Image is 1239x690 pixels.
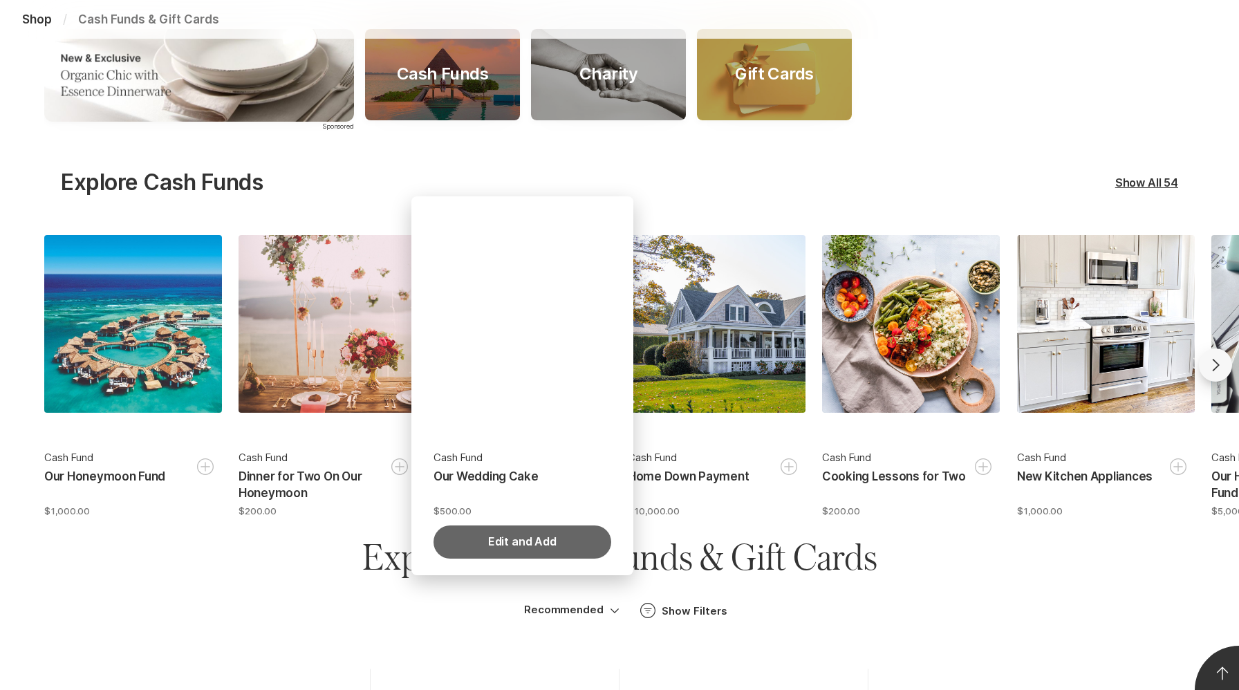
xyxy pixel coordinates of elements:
span: Cash Fund [239,450,288,466]
span: Cash Fund [628,450,677,466]
p: Our Wedding Cake [434,468,539,501]
a: Gift Cards [697,29,852,120]
span: Cash Fund [1017,450,1066,466]
span: Cash Fund [434,450,483,466]
span: $500.00 [434,504,472,516]
span: $200.00 [822,504,860,516]
a: Charity [531,29,686,120]
span: Option select [606,602,623,619]
span: $1,000.00 [1017,504,1063,516]
span: Cash Fund [44,450,93,466]
span: $200.00 [239,504,277,516]
div: Charity [563,65,654,85]
p: New Kitchen Appliances [1017,468,1153,501]
span: $1,000.00 [44,504,90,516]
div: Gift Cards [718,65,830,85]
span: Go forward [1207,357,1224,373]
div: Cash Funds [380,65,505,85]
span: Shop [22,12,52,26]
p: Our Honeymoon Fund [44,468,165,501]
span: $10,000.00 [628,504,680,516]
img: caa7a593-9afc-5282-b6a0-00e04f60ab0b [44,29,354,122]
span: Cash Fund [822,450,871,466]
p: Home Down Payment [628,468,749,501]
button: Go forward [1199,348,1232,382]
p: Dinner for Two On Our Honeymoon [239,468,383,501]
div: Show Filters [662,604,727,618]
button: open menu [606,602,623,619]
span: Cash Funds & Gift Cards [78,12,219,26]
div: Show All 54 [1115,174,1178,191]
a: Cash Funds [365,29,520,120]
p: Sponsored [44,122,354,131]
button: Edit and Add [434,525,611,559]
span: / [63,12,67,26]
div: Explore Cash Funds [61,169,263,196]
p: Cooking Lessons for Two [822,468,966,501]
